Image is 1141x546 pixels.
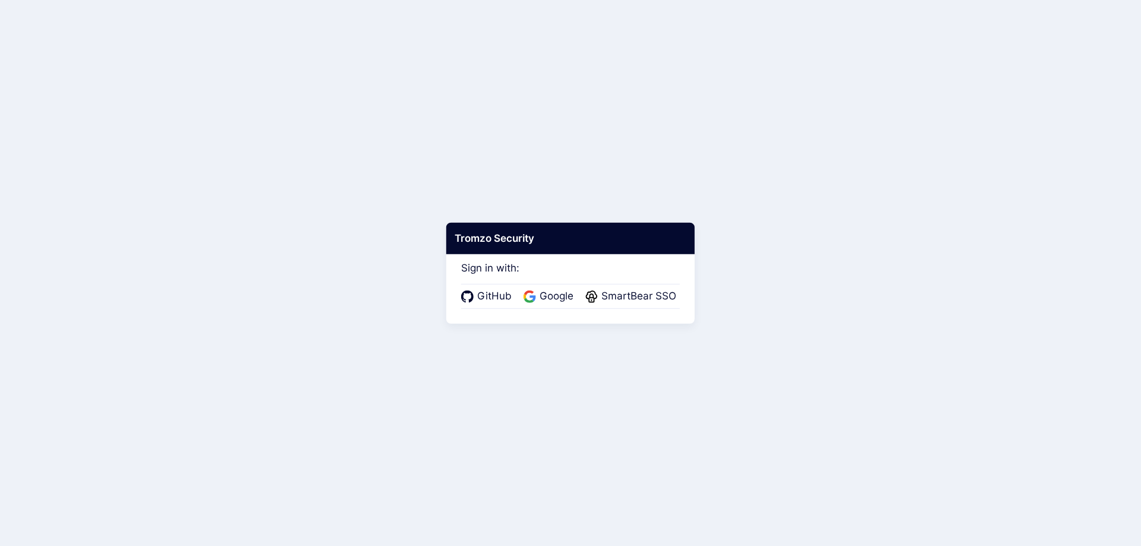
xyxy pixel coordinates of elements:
a: Google [524,289,577,304]
span: GitHub [474,289,515,304]
a: GitHub [461,289,515,304]
span: SmartBear SSO [598,289,680,304]
span: Google [536,289,577,304]
a: SmartBear SSO [585,289,680,304]
div: Tromzo Security [446,222,695,254]
div: Sign in with: [461,245,680,308]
